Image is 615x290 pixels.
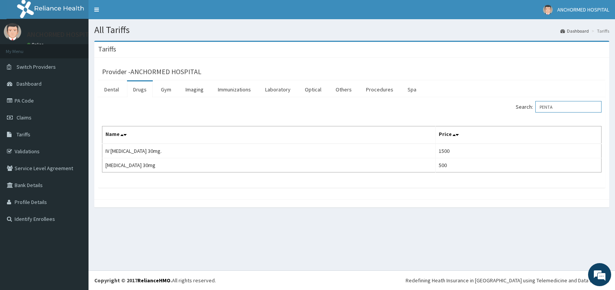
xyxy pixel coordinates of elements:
[14,38,31,58] img: d_794563401_company_1708531726252_794563401
[89,270,615,290] footer: All rights reserved.
[329,81,358,98] a: Others
[102,144,436,158] td: IV [MEDICAL_DATA] 30mg.
[27,31,96,38] p: ANCHORMED HOSPITAL
[436,144,602,158] td: 1500
[4,23,21,40] img: User Image
[17,63,56,70] span: Switch Providers
[102,126,436,144] th: Name
[4,210,147,237] textarea: Type your message and hit 'Enter'
[406,277,609,284] div: Redefining Heath Insurance in [GEOGRAPHIC_DATA] using Telemedicine and Data Science!
[535,101,602,113] input: Search:
[45,97,106,174] span: We're online!
[212,81,257,98] a: Immunizations
[17,131,30,138] span: Tariffs
[299,81,328,98] a: Optical
[560,28,589,34] a: Dashboard
[98,81,125,98] a: Dental
[516,101,602,113] label: Search:
[40,43,129,53] div: Chat with us now
[155,81,177,98] a: Gym
[126,4,145,22] div: Minimize live chat window
[94,25,609,35] h1: All Tariffs
[401,81,423,98] a: Spa
[102,158,436,172] td: [MEDICAL_DATA] 30mg
[543,5,553,15] img: User Image
[17,114,32,121] span: Claims
[360,81,399,98] a: Procedures
[179,81,210,98] a: Imaging
[127,81,153,98] a: Drugs
[557,6,609,13] span: ANCHORMED HOSPITAL
[436,126,602,144] th: Price
[98,46,116,53] h3: Tariffs
[17,80,42,87] span: Dashboard
[436,158,602,172] td: 500
[259,81,297,98] a: Laboratory
[27,42,45,47] a: Online
[137,277,170,284] a: RelianceHMO
[102,68,201,75] h3: Provider - ANCHORMED HOSPITAL
[94,277,172,284] strong: Copyright © 2017 .
[590,28,609,34] li: Tariffs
